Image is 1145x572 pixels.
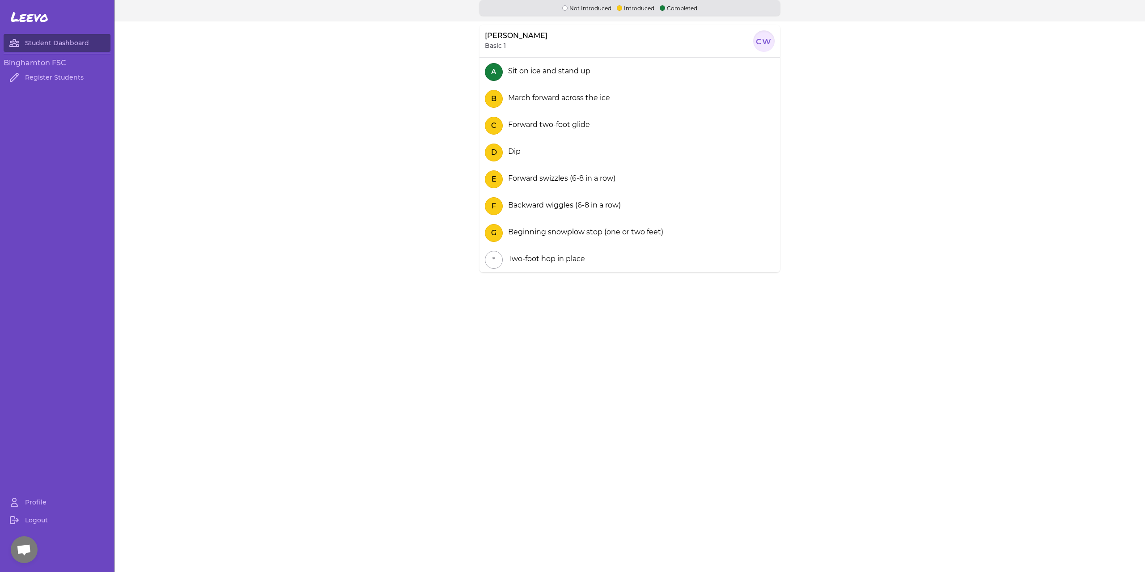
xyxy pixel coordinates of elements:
button: C [485,117,503,135]
button: F [485,197,503,215]
a: Student Dashboard [4,34,110,52]
span: Leevo [11,9,48,25]
a: Register Students [4,68,110,86]
p: Basic 1 [485,41,506,50]
button: A [485,63,503,81]
div: Beginning snowplow stop (one or two feet) [505,227,663,237]
button: E [485,170,503,188]
p: [PERSON_NAME] [485,30,547,41]
p: Completed [660,4,697,12]
p: Introduced [617,4,654,12]
button: G [485,224,503,242]
div: March forward across the ice [505,93,610,103]
button: D [485,144,503,161]
div: Forward two-foot glide [505,119,590,130]
a: Logout [4,511,110,529]
button: B [485,90,503,108]
h3: Binghamton FSC [4,58,110,68]
div: 开放式聊天 [11,536,38,563]
div: Backward wiggles (6-8 in a row) [505,200,621,211]
div: Two-foot hop in place [505,254,585,264]
div: Sit on ice and stand up [505,66,590,76]
p: Not Introduced [562,4,611,12]
a: Profile [4,493,110,511]
div: Forward swizzles (6-8 in a row) [505,173,615,184]
div: Dip [505,146,521,157]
